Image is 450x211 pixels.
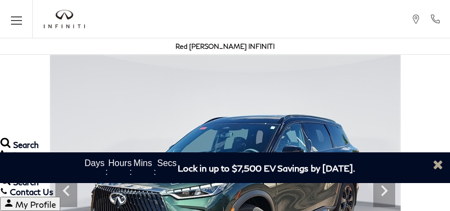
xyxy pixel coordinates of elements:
span: : [105,168,109,176]
span: My Profile [15,199,56,209]
a: Red [PERSON_NAME] INFINITI [175,42,275,50]
a: Close [431,158,445,171]
span: Lock in up to $7,500 EV Savings by [DATE]. [178,163,355,173]
span: Contact [11,150,42,160]
span: Contact Us [10,187,53,197]
span: Hours [109,159,129,168]
span: Search [13,140,39,150]
span: Days [84,159,105,168]
span: : [153,168,157,176]
a: infiniti [44,10,85,28]
span: Secs [157,159,178,168]
span: Mins [133,159,153,168]
span: : [129,168,133,176]
img: INFINITI [44,10,85,28]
